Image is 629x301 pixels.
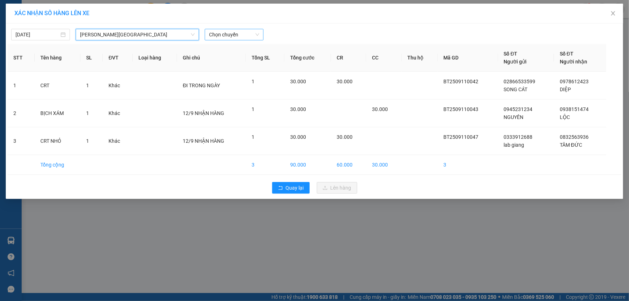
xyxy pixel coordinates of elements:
td: 3 [438,155,498,175]
span: BT2509110043 [444,106,479,112]
th: Tên hàng [35,44,80,72]
td: BỊCH XÁM [35,99,80,127]
td: Tổng cộng [35,155,80,175]
span: Số ĐT [504,51,518,57]
th: Loại hàng [133,44,177,72]
span: Người nhận [560,59,587,65]
span: TÂM ĐỨC [560,142,582,148]
td: 60.000 [331,155,366,175]
span: BT2509110047 [444,134,479,140]
span: NGUYÊN [504,114,524,120]
span: 1 [252,134,254,140]
th: Tổng SL [246,44,285,72]
span: 12/9 NHẬN HÀNG [183,110,224,116]
span: Hồ Chí Minh - Lộc Ninh [80,29,195,40]
span: close [610,10,616,16]
span: down [191,32,195,37]
span: BT2509110042 [444,79,479,84]
th: Ghi chú [177,44,246,72]
span: 0945231234 [504,106,533,112]
td: 30.000 [366,155,402,175]
span: XÁC NHẬN SỐ HÀNG LÊN XE [14,10,89,17]
th: Tổng cước [284,44,331,72]
span: LỘC [560,114,570,120]
td: 2 [8,99,35,127]
button: rollbackQuay lại [272,182,310,194]
span: Người gửi [504,59,527,65]
th: CC [366,44,402,72]
span: 30.000 [290,79,306,84]
th: CR [331,44,366,72]
span: Chọn chuyến [209,29,259,40]
td: CRT [35,72,80,99]
span: 30.000 [290,134,306,140]
span: 0938151474 [560,106,589,112]
span: 30.000 [372,106,388,112]
span: Quay lại [286,184,304,192]
span: 1 [252,79,254,84]
th: Mã GD [438,44,498,72]
span: lab giang [504,142,524,148]
span: 30.000 [337,79,353,84]
th: Thu hộ [402,44,438,72]
span: ĐI TRONG NGÀY [183,83,220,88]
span: 1 [252,106,254,112]
td: Khác [103,72,133,99]
td: 1 [8,72,35,99]
span: 30.000 [290,106,306,112]
span: 1 [86,110,89,116]
span: 0832563936 [560,134,589,140]
td: 3 [8,127,35,155]
input: 12/09/2025 [15,31,59,39]
span: SONG CÁT [504,87,528,92]
td: Khác [103,127,133,155]
span: DIỆP [560,87,571,92]
span: rollback [278,185,283,191]
span: 0333912688 [504,134,533,140]
span: 1 [86,138,89,144]
button: uploadLên hàng [317,182,357,194]
button: Close [603,4,623,24]
th: STT [8,44,35,72]
span: Số ĐT [560,51,573,57]
td: 3 [246,155,285,175]
span: 0978612423 [560,79,589,84]
span: 1 [86,83,89,88]
th: ĐVT [103,44,133,72]
th: SL [80,44,103,72]
span: 30.000 [337,134,353,140]
span: 02866533599 [504,79,536,84]
td: Khác [103,99,133,127]
span: 12/9 NHẬN HÀNG [183,138,224,144]
td: CRT NHỎ [35,127,80,155]
td: 90.000 [284,155,331,175]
